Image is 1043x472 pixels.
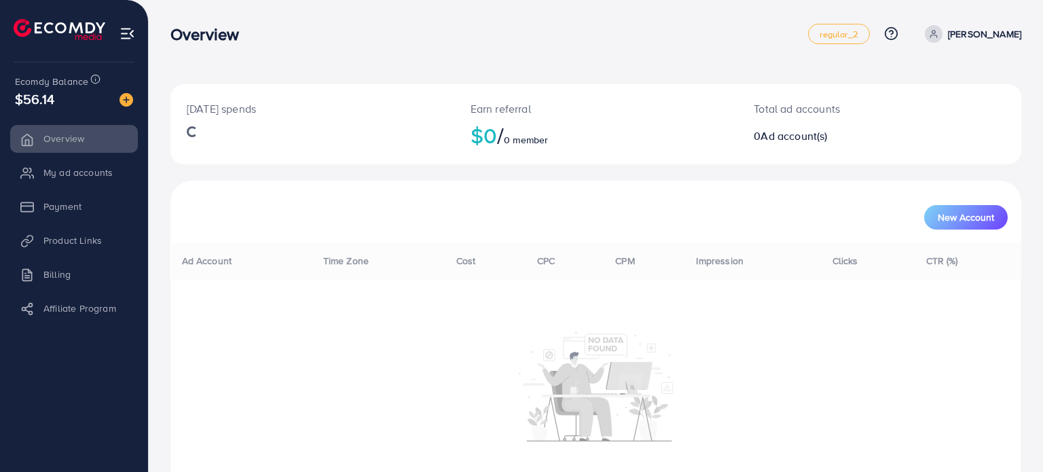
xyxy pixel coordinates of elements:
a: [PERSON_NAME] [919,25,1021,43]
span: Ad account(s) [761,128,827,143]
span: 0 member [504,133,548,147]
span: Ecomdy Balance [15,75,88,88]
h3: Overview [170,24,250,44]
button: New Account [924,205,1008,230]
span: regular_2 [820,30,858,39]
img: image [120,93,133,107]
span: / [497,120,504,151]
p: [PERSON_NAME] [948,26,1021,42]
span: $56.14 [15,89,54,109]
h2: 0 [754,130,934,143]
a: regular_2 [808,24,869,44]
img: menu [120,26,135,41]
p: [DATE] spends [187,101,438,117]
h2: $0 [471,122,722,148]
p: Total ad accounts [754,101,934,117]
img: logo [14,19,105,40]
span: New Account [938,213,994,222]
p: Earn referral [471,101,722,117]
